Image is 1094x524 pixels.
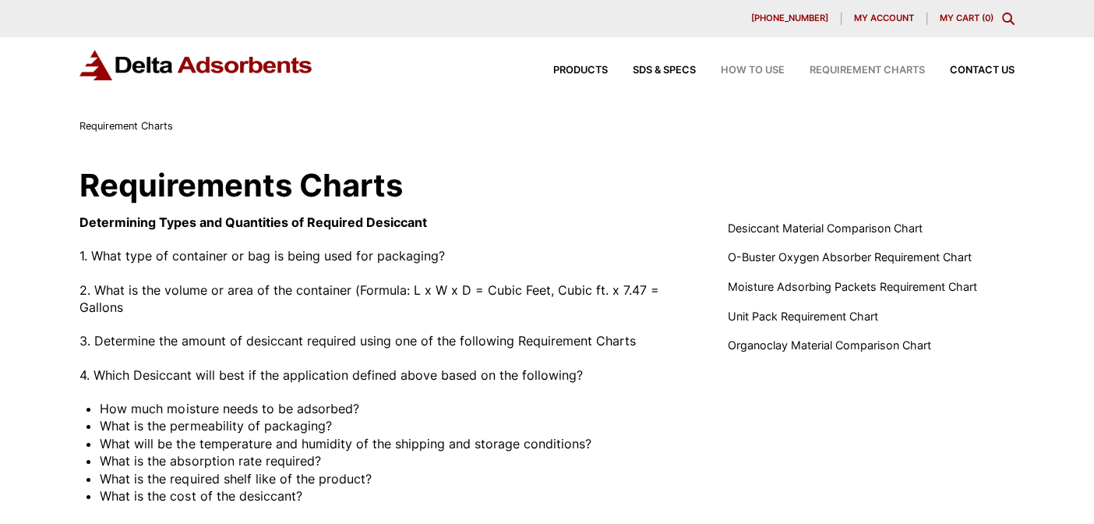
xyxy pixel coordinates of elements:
li: What is the cost of the desiccant? [100,487,690,505]
a: Products [528,65,608,76]
p: 4. Which Desiccant will best if the application defined above based on the following? [79,366,690,384]
a: Unit Pack Requirement Chart [728,308,878,325]
span: Requirement Charts [79,120,173,132]
a: Moisture Adsorbing Packets Requirement Chart [728,278,977,296]
li: What is the permeability of packaging? [100,417,690,434]
a: Desiccant Material Comparison Chart [728,220,923,237]
a: [PHONE_NUMBER] [739,12,842,25]
img: Delta Adsorbents [79,50,313,80]
a: My account [842,12,927,25]
span: Products [553,65,608,76]
strong: Determining Types and Quantities of Required Desiccant [79,214,427,230]
a: Organoclay Material Comparison Chart [728,337,931,354]
a: Requirement Charts [785,65,925,76]
span: SDS & SPECS [633,65,696,76]
span: [PHONE_NUMBER] [751,14,828,23]
span: Contact Us [950,65,1015,76]
li: What will be the temperature and humidity of the shipping and storage conditions? [100,435,690,452]
a: My Cart (0) [940,12,993,23]
span: How to Use [721,65,785,76]
a: How to Use [696,65,785,76]
p: 1. What type of container or bag is being used for packaging? [79,247,690,264]
a: O-Buster Oxygen Absorber Requirement Chart [728,249,972,266]
span: Requirement Charts [810,65,925,76]
li: How much moisture needs to be adsorbed? [100,400,690,417]
a: SDS & SPECS [608,65,696,76]
p: 2. What is the volume or area of the container (Formula: L x W x D = Cubic Feet, Cubic ft. x 7.47... [79,281,690,317]
p: 3. Determine the amount of desiccant required using one of the following Requirement Charts [79,332,690,349]
li: What is the absorption rate required? [100,452,690,469]
a: Contact Us [925,65,1015,76]
li: What is the required shelf like of the product? [100,470,690,487]
h1: Requirements Charts [79,170,1015,201]
span: 0 [985,12,990,23]
div: Toggle Modal Content [1002,12,1015,25]
span: My account [854,14,914,23]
